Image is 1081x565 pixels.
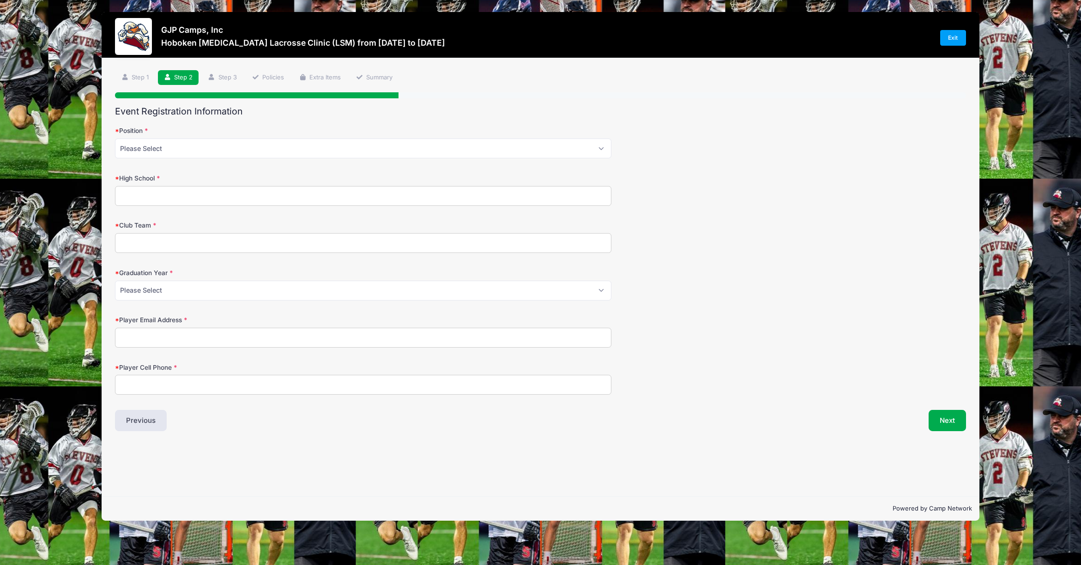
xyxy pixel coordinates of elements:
a: Summary [350,70,399,85]
label: Club Team [115,221,399,230]
a: Exit [940,30,966,46]
a: Step 1 [115,70,155,85]
a: Extra Items [293,70,347,85]
label: Position [115,126,399,135]
label: High School [115,174,399,183]
h3: Hoboken [MEDICAL_DATA] Lacrosse Clinic (LSM) from [DATE] to [DATE] [161,38,445,48]
label: Player Cell Phone [115,363,399,372]
button: Previous [115,410,167,431]
h3: GJP Camps, Inc [161,25,445,35]
p: Powered by Camp Network [109,504,972,513]
label: Player Email Address [115,315,399,325]
button: Next [929,410,966,431]
a: Policies [246,70,290,85]
h2: Event Registration Information [115,106,966,117]
a: Step 2 [158,70,199,85]
a: Step 3 [202,70,243,85]
label: Graduation Year [115,268,399,277]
